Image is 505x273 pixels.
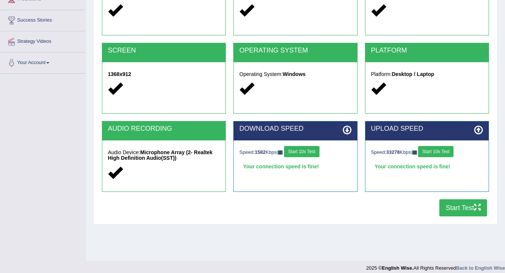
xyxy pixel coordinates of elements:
[386,149,400,155] strong: 33278
[239,125,351,133] h2: DOWNLOAD SPEED
[371,72,483,77] h5: Platform:
[108,125,220,133] h2: AUDIO RECORDING
[239,72,351,77] h5: Operating System:
[418,146,453,157] button: Start 10s Test
[456,265,505,271] a: Back to English Wise
[0,53,85,71] a: Your Account
[382,265,413,271] strong: English Wise.
[239,161,351,172] div: Your connection speed is fine!
[255,149,266,155] strong: 1582
[277,150,283,155] img: ajax-loader-fb-connection.gif
[108,150,220,161] h5: Audio Device:
[392,71,434,77] strong: Desktop / Laptop
[439,199,487,216] button: Start Test
[371,125,483,133] h2: UPLOAD SPEED
[108,149,212,161] strong: Microphone Array (2- Realtek High Definition Audio(SST))
[371,161,483,172] div: Your connection speed is fine!
[108,47,220,54] h2: SCREEN
[108,71,131,77] strong: 1368x912
[371,47,483,54] h2: PLATFORM
[239,47,351,54] h2: OPERATING SYSTEM
[284,146,319,157] button: Start 10s Test
[0,10,85,29] a: Success Stories
[283,71,305,77] strong: Windows
[366,261,505,272] div: 2025 © All Rights Reserved
[239,146,351,159] div: Speed: Kbps
[371,146,483,159] div: Speed: Kbps
[411,150,417,155] img: ajax-loader-fb-connection.gif
[0,31,85,50] a: Strategy Videos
